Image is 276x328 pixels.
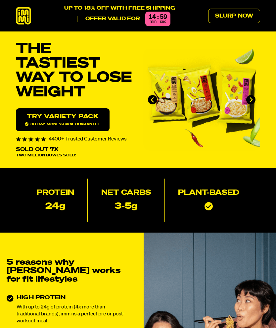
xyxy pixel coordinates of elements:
[101,190,151,197] h2: Net Carbs
[149,14,156,21] div: 14
[115,202,138,211] p: 3-5g
[208,9,260,23] a: Slurp Now
[7,258,126,284] h2: 5 reasons why [PERSON_NAME] works for fit lifestyles
[64,5,175,12] p: UP TO 18% OFF WITH FREE SHIPPING
[16,147,59,152] p: Sold Out 7X
[160,14,167,21] div: 59
[45,202,66,211] p: 24g
[16,42,133,100] h1: THE TASTIEST WAY TO LOSE WEIGHT
[25,122,100,126] span: 30 day money-back guarantee
[77,16,140,22] p: Offer valid for
[160,20,166,24] span: sec
[143,49,260,151] li: 1 of 4
[148,95,157,104] button: Go to last slide
[16,108,110,131] a: Try variety Pack30 day money-back guarantee
[16,137,133,142] div: 4400+ Trusted Customer Reviews
[37,190,74,197] h2: Protein
[17,303,126,325] p: With up to 24g of protein (4x more than traditional brands), immi is a perfect pre or post-workou...
[178,190,239,197] h2: Plant-based
[246,95,255,104] button: Next slide
[17,295,126,301] h3: HIGH PROTEIN
[150,20,157,24] span: min
[16,154,76,157] span: Two Million Bowls Sold!
[143,49,260,151] div: immi slideshow
[157,14,159,21] div: :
